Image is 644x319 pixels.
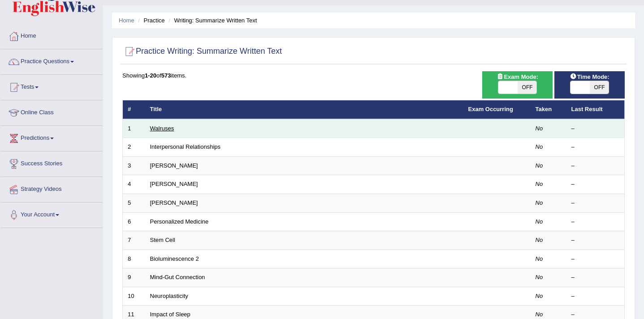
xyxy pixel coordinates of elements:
[150,237,175,243] a: Stem Cell
[123,175,145,194] td: 4
[123,231,145,250] td: 7
[123,287,145,306] td: 10
[536,125,543,132] em: No
[123,138,145,157] td: 2
[150,274,205,280] a: Mind-Gut Connection
[536,162,543,169] em: No
[571,236,620,245] div: –
[518,81,537,94] span: OFF
[150,125,174,132] a: Walruses
[161,72,171,79] b: 573
[536,199,543,206] em: No
[571,292,620,301] div: –
[122,45,282,58] h2: Practice Writing: Summarize Written Text
[571,162,620,170] div: –
[123,194,145,213] td: 5
[571,273,620,282] div: –
[482,71,553,99] div: Show exams occurring in exams
[123,212,145,231] td: 6
[571,125,620,133] div: –
[571,255,620,263] div: –
[123,156,145,175] td: 3
[536,237,543,243] em: No
[590,81,609,94] span: OFF
[122,71,625,80] div: Showing of items.
[123,268,145,287] td: 9
[145,100,463,119] th: Title
[0,126,103,148] a: Predictions
[536,181,543,187] em: No
[493,72,541,82] span: Exam Mode:
[0,75,103,97] a: Tests
[0,100,103,123] a: Online Class
[136,16,164,25] li: Practice
[536,274,543,280] em: No
[150,311,190,318] a: Impact of Sleep
[166,16,257,25] li: Writing: Summarize Written Text
[123,250,145,268] td: 8
[0,177,103,199] a: Strategy Videos
[0,24,103,46] a: Home
[536,293,543,299] em: No
[571,199,620,207] div: –
[468,106,513,112] a: Exam Occurring
[566,100,625,119] th: Last Result
[531,100,566,119] th: Taken
[536,218,543,225] em: No
[571,218,620,226] div: –
[150,143,221,150] a: Interpersonal Relationships
[0,203,103,225] a: Your Account
[571,143,620,151] div: –
[145,72,156,79] b: 1-20
[119,17,134,24] a: Home
[536,255,543,262] em: No
[150,218,209,225] a: Personalized Medicine
[150,255,199,262] a: Bioluminescence 2
[0,151,103,174] a: Success Stories
[150,199,198,206] a: [PERSON_NAME]
[571,180,620,189] div: –
[150,181,198,187] a: [PERSON_NAME]
[536,143,543,150] em: No
[123,119,145,138] td: 1
[536,311,543,318] em: No
[0,49,103,72] a: Practice Questions
[123,100,145,119] th: #
[150,162,198,169] a: [PERSON_NAME]
[571,310,620,319] div: –
[150,293,188,299] a: Neuroplasticity
[566,72,613,82] span: Time Mode:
